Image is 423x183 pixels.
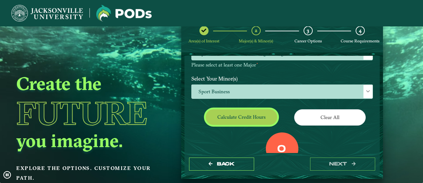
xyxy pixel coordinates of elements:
h2: you imagine. [16,129,166,152]
button: Clear All [294,109,366,125]
span: 2 [255,27,257,34]
span: Sport Business [192,85,373,99]
span: Course Requirements [341,38,379,43]
img: Jacksonville University logo [96,5,152,22]
label: Select Your Minor(s) [186,72,378,84]
sup: ⋆ [256,61,258,66]
span: Area(s) of Interest [188,38,219,43]
span: 3 [307,27,309,34]
span: Career Options [294,38,322,43]
h1: Future [16,97,166,129]
span: 4 [359,27,362,34]
span: Major(s) & Minor(s) [239,38,273,43]
img: Jacksonville University logo [11,5,83,22]
span: Back [217,161,234,167]
button: Back [189,158,254,171]
p: Please select at least one Major [191,62,373,68]
button: Calculate credit hours [206,109,277,125]
button: next [310,158,375,171]
label: 0 [277,143,286,156]
h2: Create the [16,72,166,95]
p: Explore the options. Customize your path. [16,163,166,183]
